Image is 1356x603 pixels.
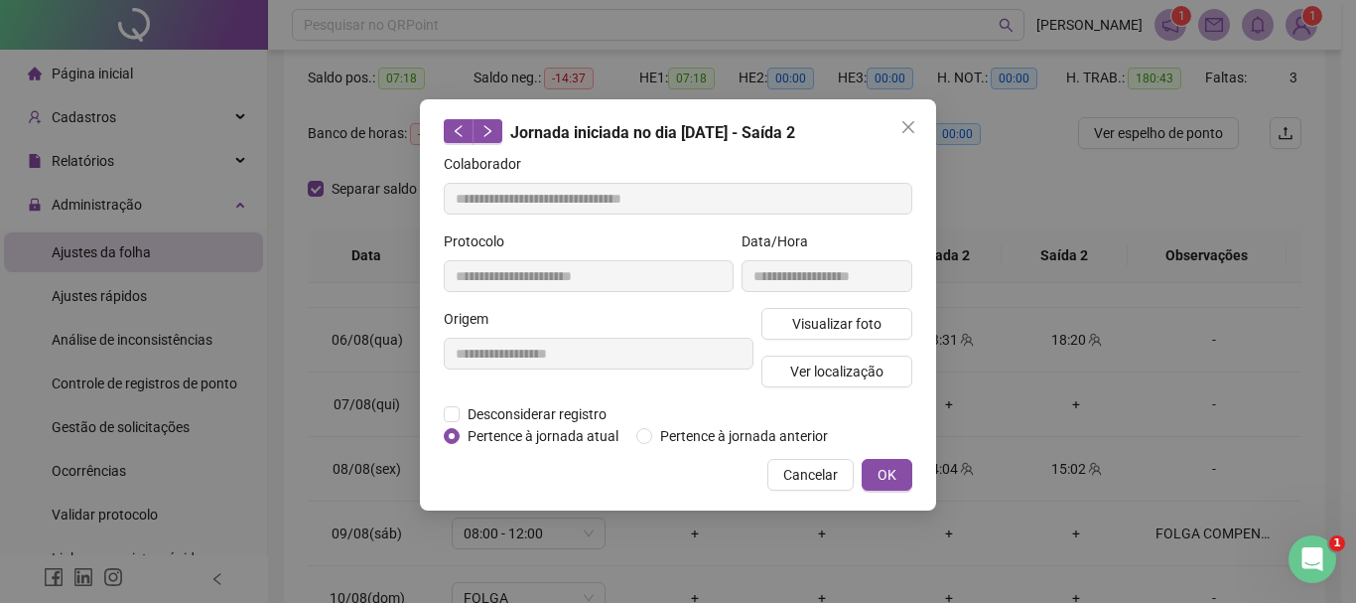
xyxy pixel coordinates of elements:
button: right [473,119,502,143]
button: Visualizar foto [761,308,912,340]
label: Origem [444,308,501,330]
span: Desconsiderar registro [460,403,614,425]
span: Pertence à jornada atual [460,425,626,447]
button: OK [862,459,912,491]
button: Close [892,111,924,143]
span: Cancelar [783,464,838,486]
label: Colaborador [444,153,534,175]
button: Cancelar [767,459,854,491]
span: Visualizar foto [792,313,881,335]
span: OK [878,464,896,486]
span: close [900,119,916,135]
iframe: Intercom live chat [1288,535,1336,583]
button: left [444,119,474,143]
span: left [452,124,466,138]
span: 1 [1329,535,1345,551]
span: Ver localização [790,361,883,382]
button: Ver localização [761,356,912,387]
label: Data/Hora [742,230,821,252]
span: right [480,124,494,138]
div: Jornada iniciada no dia [DATE] - Saída 2 [444,119,912,145]
label: Protocolo [444,230,517,252]
span: Pertence à jornada anterior [652,425,836,447]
